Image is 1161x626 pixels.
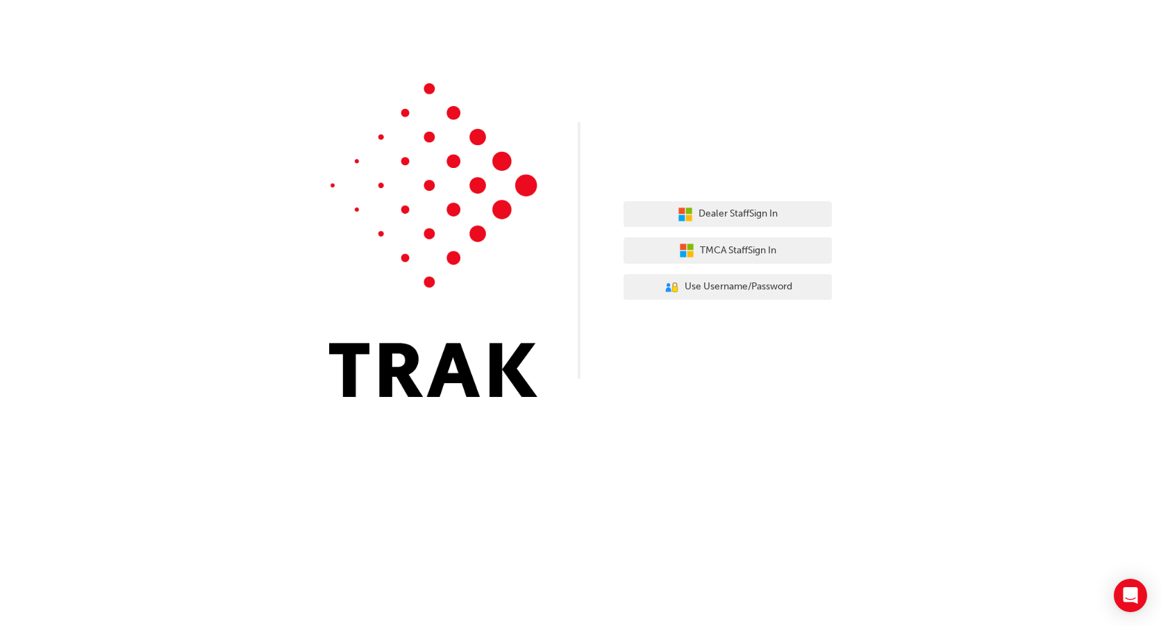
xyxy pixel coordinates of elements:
div: Open Intercom Messenger [1114,579,1147,612]
img: Trak [329,83,537,397]
button: Dealer StaffSign In [624,201,832,228]
button: Use Username/Password [624,274,832,301]
span: Use Username/Password [685,279,792,295]
span: TMCA Staff Sign In [700,243,776,259]
button: TMCA StaffSign In [624,237,832,264]
span: Dealer Staff Sign In [699,206,778,222]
